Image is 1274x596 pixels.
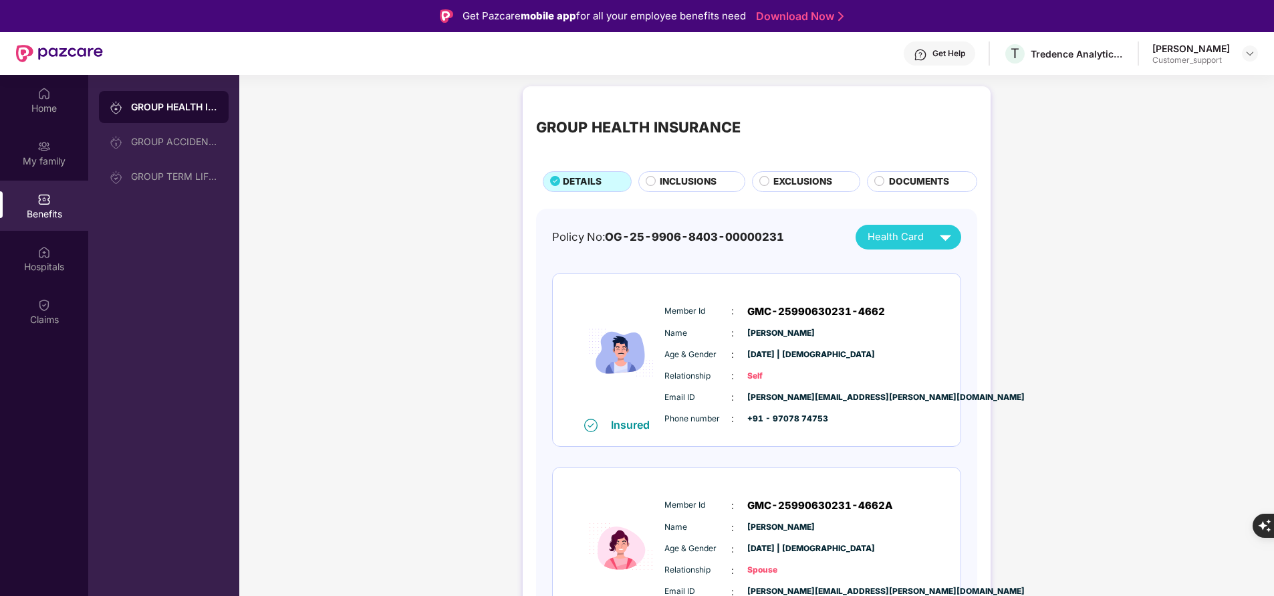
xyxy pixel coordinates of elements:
[37,298,51,312] img: svg+xml;base64,PHN2ZyBpZD0iQ2xhaW0iIHhtbG5zPSJodHRwOi8vd3d3LnczLm9yZy8yMDAwL3N2ZyIgd2lkdGg9IjIwIi...
[536,116,741,138] div: GROUP HEALTH INSURANCE
[552,228,784,245] div: Policy No:
[664,349,731,361] span: Age & Gender
[747,521,814,534] span: [PERSON_NAME]
[664,413,731,425] span: Phone number
[521,9,576,22] strong: mobile app
[37,140,51,153] img: svg+xml;base64,PHN2ZyB3aWR0aD0iMjAiIGhlaWdodD0iMjAiIHZpZXdCb3g9IjAgMCAyMCAyMCIgZmlsbD0ibm9uZSIgeG...
[463,8,746,24] div: Get Pazcare for all your employee benefits need
[747,391,814,404] span: [PERSON_NAME][EMAIL_ADDRESS][PERSON_NAME][DOMAIN_NAME]
[110,136,123,149] img: svg+xml;base64,PHN2ZyB3aWR0aD0iMjAiIGhlaWdodD0iMjAiIHZpZXdCb3g9IjAgMCAyMCAyMCIgZmlsbD0ibm9uZSIgeG...
[747,349,814,361] span: [DATE] | [DEMOGRAPHIC_DATA]
[605,230,784,243] span: OG-25-9906-8403-00000231
[838,9,844,23] img: Stroke
[1152,42,1230,55] div: [PERSON_NAME]
[37,87,51,100] img: svg+xml;base64,PHN2ZyBpZD0iSG9tZSIgeG1sbnM9Imh0dHA6Ly93d3cudzMub3JnLzIwMDAvc3ZnIiB3aWR0aD0iMjAiIG...
[1031,47,1124,60] div: Tredence Analytics Solutions Private Limited
[747,304,885,320] span: GMC-25990630231-4662
[756,9,840,23] a: Download Now
[16,45,103,62] img: New Pazcare Logo
[731,411,734,426] span: :
[563,175,602,189] span: DETAILS
[747,542,814,555] span: [DATE] | [DEMOGRAPHIC_DATA]
[37,193,51,206] img: svg+xml;base64,PHN2ZyBpZD0iQmVuZWZpdHMiIHhtbG5zPSJodHRwOi8vd3d3LnczLm9yZy8yMDAwL3N2ZyIgd2lkdGg9Ij...
[440,9,453,23] img: Logo
[1152,55,1230,66] div: Customer_support
[584,419,598,432] img: svg+xml;base64,PHN2ZyB4bWxucz0iaHR0cDovL3d3dy53My5vcmcvMjAwMC9zdmciIHdpZHRoPSIxNiIgaGVpZ2h0PSIxNi...
[731,563,734,578] span: :
[747,327,814,340] span: [PERSON_NAME]
[731,390,734,405] span: :
[1011,45,1019,62] span: T
[1245,48,1255,59] img: svg+xml;base64,PHN2ZyBpZD0iRHJvcGRvd24tMzJ4MzIiIHhtbG5zPSJodHRwOi8vd3d3LnczLm9yZy8yMDAwL3N2ZyIgd2...
[932,48,965,59] div: Get Help
[664,564,731,577] span: Relationship
[660,175,717,189] span: INCLUSIONS
[664,542,731,555] span: Age & Gender
[747,370,814,383] span: Self
[664,305,731,318] span: Member Id
[731,326,734,340] span: :
[934,225,957,249] img: svg+xml;base64,PHN2ZyB4bWxucz0iaHR0cDovL3d3dy53My5vcmcvMjAwMC9zdmciIHZpZXdCb3g9IjAgMCAyNCAyNCIgd2...
[110,171,123,184] img: svg+xml;base64,PHN2ZyB3aWR0aD0iMjAiIGhlaWdodD0iMjAiIHZpZXdCb3g9IjAgMCAyMCAyMCIgZmlsbD0ibm9uZSIgeG...
[914,48,927,62] img: svg+xml;base64,PHN2ZyBpZD0iSGVscC0zMngzMiIgeG1sbnM9Imh0dHA6Ly93d3cudzMub3JnLzIwMDAvc3ZnIiB3aWR0aD...
[731,347,734,362] span: :
[131,171,218,182] div: GROUP TERM LIFE INSURANCE
[581,288,661,417] img: icon
[731,369,734,383] span: :
[131,136,218,147] div: GROUP ACCIDENTAL INSURANCE
[889,175,949,189] span: DOCUMENTS
[731,542,734,557] span: :
[664,499,731,512] span: Member Id
[747,498,893,514] span: GMC-25990630231-4662A
[731,498,734,513] span: :
[773,175,832,189] span: EXCLUSIONS
[664,327,731,340] span: Name
[611,418,658,431] div: Insured
[664,391,731,404] span: Email ID
[664,521,731,534] span: Name
[131,100,218,114] div: GROUP HEALTH INSURANCE
[110,101,123,114] img: svg+xml;base64,PHN2ZyB3aWR0aD0iMjAiIGhlaWdodD0iMjAiIHZpZXdCb3g9IjAgMCAyMCAyMCIgZmlsbD0ibm9uZSIgeG...
[747,413,814,425] span: +91 - 97078 74753
[856,225,961,250] button: Health Card
[731,520,734,535] span: :
[731,304,734,318] span: :
[37,245,51,259] img: svg+xml;base64,PHN2ZyBpZD0iSG9zcGl0YWxzIiB4bWxucz0iaHR0cDovL3d3dy53My5vcmcvMjAwMC9zdmciIHdpZHRoPS...
[664,370,731,383] span: Relationship
[747,564,814,577] span: Spouse
[868,229,924,245] span: Health Card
